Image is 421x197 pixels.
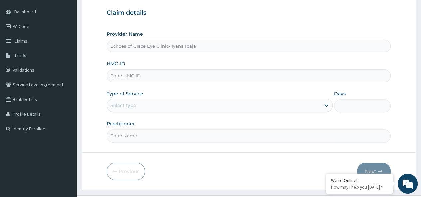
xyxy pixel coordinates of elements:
textarea: Type your message and hit 'Enter' [3,129,127,152]
div: Select type [110,102,136,109]
label: Practitioner [107,120,135,127]
span: We're online! [39,57,92,124]
span: Tariffs [14,52,26,58]
div: Minimize live chat window [109,3,125,19]
span: Dashboard [14,9,36,15]
label: HMO ID [107,60,125,67]
span: Claims [14,38,27,44]
button: Next [357,163,391,180]
div: We're Online! [331,177,388,183]
p: How may I help you today? [331,184,388,190]
img: d_794563401_company_1708531726252_794563401 [12,33,27,50]
h3: Claim details [107,9,391,17]
input: Enter Name [107,129,391,142]
label: Provider Name [107,31,143,37]
div: Chat with us now [35,37,112,46]
button: Previous [107,163,145,180]
input: Enter HMO ID [107,69,391,82]
label: Type of Service [107,90,143,97]
label: Days [334,90,346,97]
